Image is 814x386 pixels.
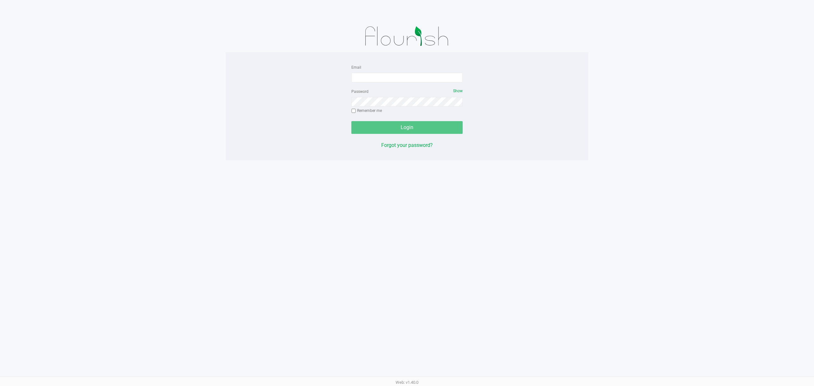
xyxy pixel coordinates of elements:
button: Forgot your password? [381,141,433,149]
label: Remember me [351,108,382,114]
label: Email [351,65,361,70]
span: Show [453,89,463,93]
label: Password [351,89,369,94]
span: Web: v1.40.0 [396,380,418,385]
input: Remember me [351,109,356,113]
